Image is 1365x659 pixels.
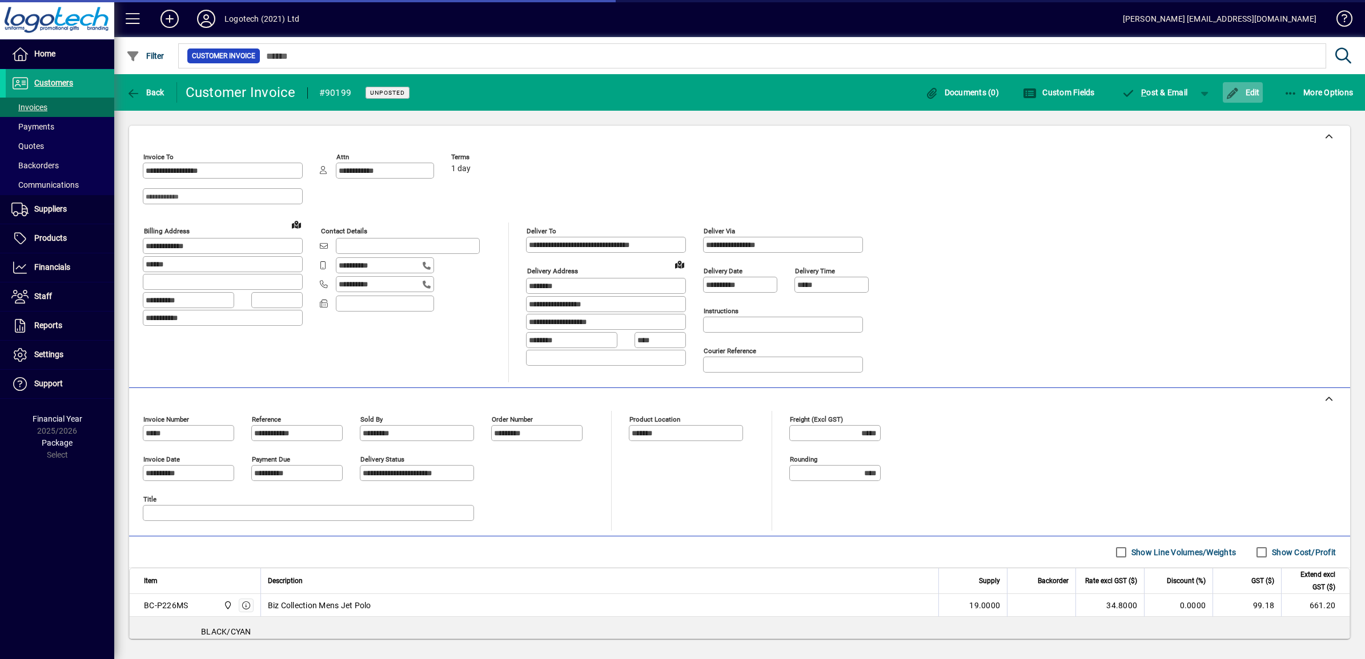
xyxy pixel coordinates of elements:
[11,161,59,170] span: Backorders
[268,575,303,587] span: Description
[34,78,73,87] span: Customers
[1144,594,1213,617] td: 0.0000
[252,415,281,423] mat-label: Reference
[6,136,114,156] a: Quotes
[34,321,62,330] span: Reports
[143,415,189,423] mat-label: Invoice number
[11,122,54,131] span: Payments
[6,312,114,340] a: Reports
[1122,88,1188,97] span: ost & Email
[370,89,405,96] span: Unposted
[1020,82,1098,103] button: Custom Fields
[795,267,835,275] mat-label: Delivery time
[922,82,1002,103] button: Documents (0)
[1270,547,1336,558] label: Show Cost/Profit
[336,153,349,161] mat-label: Attn
[1083,600,1137,611] div: 34.8000
[287,215,306,233] a: View on map
[1038,575,1069,587] span: Backorder
[360,455,404,463] mat-label: Delivery status
[143,495,156,503] mat-label: Title
[319,84,352,102] div: #90199
[925,88,999,97] span: Documents (0)
[220,599,234,612] span: Central
[34,292,52,301] span: Staff
[790,415,843,423] mat-label: Freight (excl GST)
[143,153,174,161] mat-label: Invoice To
[34,204,67,213] span: Suppliers
[6,253,114,282] a: Financials
[6,156,114,175] a: Backorders
[671,255,689,273] a: View on map
[1129,547,1236,558] label: Show Line Volumes/Weights
[704,347,756,355] mat-label: Courier Reference
[1023,88,1095,97] span: Custom Fields
[11,103,47,112] span: Invoices
[6,282,114,311] a: Staff
[123,82,167,103] button: Back
[186,83,296,102] div: Customer Invoice
[6,195,114,224] a: Suppliers
[969,600,1000,611] span: 19.0000
[1123,10,1316,28] div: [PERSON_NAME] [EMAIL_ADDRESS][DOMAIN_NAME]
[1251,575,1274,587] span: GST ($)
[34,233,67,242] span: Products
[704,307,738,315] mat-label: Instructions
[252,455,290,463] mat-label: Payment due
[527,227,556,235] mat-label: Deliver To
[126,51,164,60] span: Filter
[6,341,114,369] a: Settings
[11,180,79,189] span: Communications
[451,153,520,161] span: Terms
[192,50,255,62] span: Customer Invoice
[1223,82,1263,103] button: Edit
[123,46,167,66] button: Filter
[34,350,63,359] span: Settings
[1288,568,1335,593] span: Extend excl GST ($)
[144,600,188,611] div: BC-P226MS
[6,370,114,398] a: Support
[6,224,114,253] a: Products
[34,262,70,272] span: Financials
[188,9,224,29] button: Profile
[1213,594,1281,617] td: 99.18
[42,438,73,447] span: Package
[1167,575,1206,587] span: Discount (%)
[268,600,371,611] span: Biz Collection Mens Jet Polo
[33,414,82,423] span: Financial Year
[704,227,735,235] mat-label: Deliver via
[1085,575,1137,587] span: Rate excl GST ($)
[360,415,383,423] mat-label: Sold by
[492,415,533,423] mat-label: Order number
[1328,2,1351,39] a: Knowledge Base
[6,117,114,136] a: Payments
[114,82,177,103] app-page-header-button: Back
[1281,82,1356,103] button: More Options
[6,40,114,68] a: Home
[224,10,299,28] div: Logotech (2021) Ltd
[704,267,742,275] mat-label: Delivery date
[34,49,55,58] span: Home
[126,88,164,97] span: Back
[151,9,188,29] button: Add
[6,175,114,195] a: Communications
[1226,88,1260,97] span: Edit
[6,98,114,117] a: Invoices
[1281,594,1350,617] td: 661.20
[1141,88,1146,97] span: P
[11,141,44,151] span: Quotes
[790,455,817,463] mat-label: Rounding
[1284,88,1354,97] span: More Options
[629,415,680,423] mat-label: Product location
[979,575,1000,587] span: Supply
[144,575,158,587] span: Item
[451,164,471,173] span: 1 day
[143,455,180,463] mat-label: Invoice date
[34,379,63,388] span: Support
[1116,82,1194,103] button: Post & Email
